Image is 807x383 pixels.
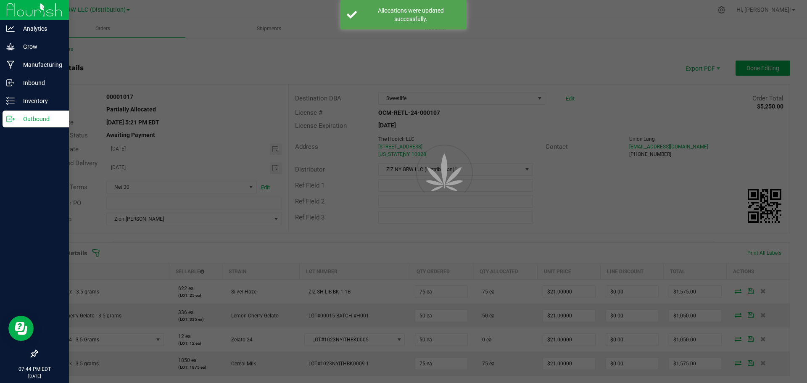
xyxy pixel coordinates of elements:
[15,78,65,88] p: Inbound
[15,24,65,34] p: Analytics
[6,42,15,51] inline-svg: Grow
[15,42,65,52] p: Grow
[6,97,15,105] inline-svg: Inventory
[6,115,15,123] inline-svg: Outbound
[6,79,15,87] inline-svg: Inbound
[15,60,65,70] p: Manufacturing
[8,316,34,341] iframe: Resource center
[15,114,65,124] p: Outbound
[6,24,15,33] inline-svg: Analytics
[361,6,460,23] div: Allocations were updated successfully.
[4,373,65,379] p: [DATE]
[4,365,65,373] p: 07:44 PM EDT
[6,61,15,69] inline-svg: Manufacturing
[15,96,65,106] p: Inventory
